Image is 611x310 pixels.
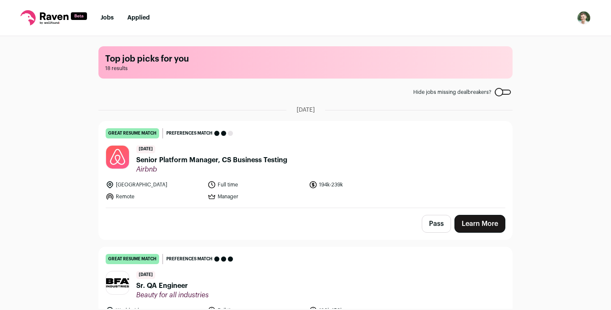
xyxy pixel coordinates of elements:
span: Hide jobs missing dealbreakers? [413,89,491,96]
span: [DATE] [297,106,315,114]
span: Sr. QA Engineer [136,281,209,291]
li: [GEOGRAPHIC_DATA] [106,180,202,189]
li: 194k-239k [309,180,406,189]
div: great resume match [106,254,159,264]
div: great resume match [106,128,159,138]
li: Remote [106,192,202,201]
span: Preferences match [166,255,213,263]
span: Senior Platform Manager, CS Business Testing [136,155,287,165]
button: Open dropdown [577,11,591,25]
h1: Top job picks for you [105,53,506,65]
a: Jobs [101,15,114,21]
span: Preferences match [166,129,213,138]
img: 19670774-medium_jpg [577,11,591,25]
img: fb9aa67e93ce4c0ae98451df65be8e6802dcd8876389216db93f1e7576825477.jpg [106,277,129,289]
a: Learn More [454,215,505,233]
a: great resume match Preferences match [DATE] Senior Platform Manager, CS Business Testing Airbnb [... [99,121,512,208]
span: [DATE] [136,145,155,153]
li: Manager [207,192,304,201]
span: Beauty for all industries [136,291,209,299]
img: 7ce577d4c60d86e6b0596865b4382bfa94f83f1f30dc48cf96374cf203c6e0db.jpg [106,146,129,169]
button: Pass [422,215,451,233]
span: [DATE] [136,271,155,279]
li: Full time [207,180,304,189]
span: 18 results [105,65,506,72]
a: Applied [127,15,150,21]
span: Airbnb [136,165,287,174]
